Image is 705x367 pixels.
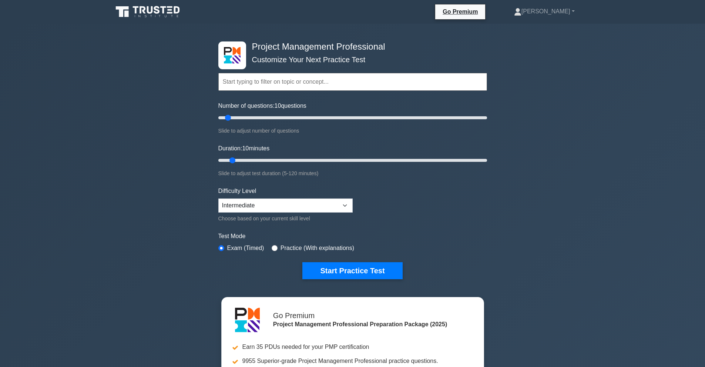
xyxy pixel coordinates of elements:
label: Practice (With explanations) [281,244,354,253]
label: Duration: minutes [218,144,270,153]
span: 10 [242,145,249,151]
input: Start typing to filter on topic or concept... [218,73,487,91]
h4: Project Management Professional [249,41,451,52]
label: Exam (Timed) [227,244,264,253]
a: Go Premium [438,7,482,16]
label: Number of questions: questions [218,101,306,110]
button: Start Practice Test [302,262,402,279]
label: Test Mode [218,232,487,241]
label: Difficulty Level [218,187,256,196]
div: Choose based on your current skill level [218,214,353,223]
a: [PERSON_NAME] [496,4,592,19]
div: Slide to adjust number of questions [218,126,487,135]
div: Slide to adjust test duration (5-120 minutes) [218,169,487,178]
span: 10 [275,103,281,109]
